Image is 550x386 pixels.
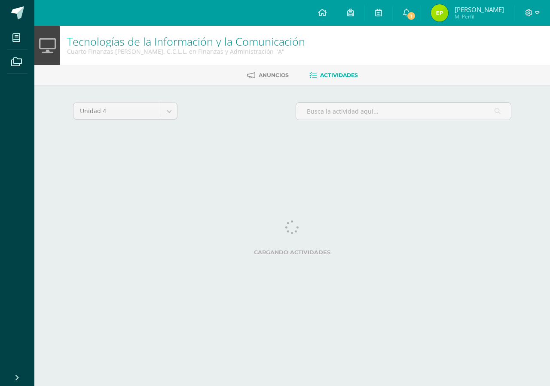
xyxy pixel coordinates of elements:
[455,13,504,20] span: Mi Perfil
[296,103,511,120] input: Busca la actividad aquí...
[455,5,504,14] span: [PERSON_NAME]
[67,34,305,49] a: Tecnologías de la Información y la Comunicación
[309,68,358,82] a: Actividades
[247,68,289,82] a: Anuncios
[67,35,305,47] h1: Tecnologías de la Información y la Comunicación
[73,103,177,119] a: Unidad 4
[320,72,358,78] span: Actividades
[80,103,154,119] span: Unidad 4
[406,11,416,21] span: 1
[431,4,448,22] img: 371c8749986acd3f9f42cad022c42da8.png
[73,249,511,256] label: Cargando actividades
[259,72,289,78] span: Anuncios
[67,47,305,56] div: Cuarto Finanzas Bach. C.C.L.L. en Finanzas y Administración 'A'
